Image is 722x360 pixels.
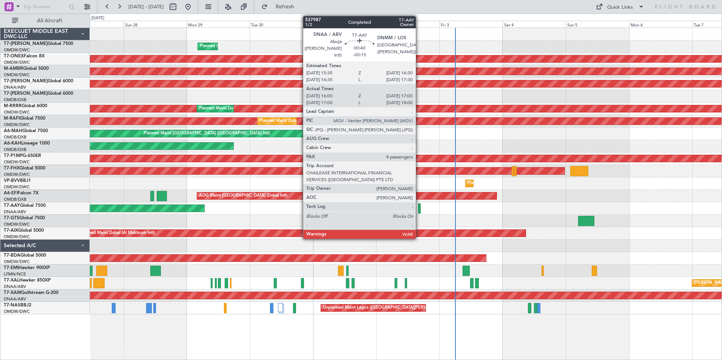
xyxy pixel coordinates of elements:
span: T7-AIX [4,228,18,233]
a: OMDB/DXB [4,147,26,152]
div: [DATE] [314,15,327,22]
div: Wed 1 [313,21,376,28]
span: T7-[PERSON_NAME] [4,79,48,83]
a: M-RAFIGlobal 7500 [4,116,45,121]
a: OMDW/DWC [4,172,30,177]
a: A6-EFIFalcon 7X [4,191,39,195]
div: Sat 4 [503,21,566,28]
a: T7-[PERSON_NAME]Global 7500 [4,42,73,46]
span: All Aircraft [20,18,80,23]
a: OMDB/DXB [4,97,26,103]
a: OMDW/DWC [4,47,30,53]
span: T7-NAS [4,303,20,308]
button: All Aircraft [8,15,82,27]
a: DNAA/ABV [4,284,26,289]
div: Mon 6 [629,21,692,28]
a: OMDB/DXB [4,134,26,140]
a: OMDW/DWC [4,184,30,190]
span: A6-MAH [4,129,22,133]
a: OMDB/DXB [4,197,26,202]
a: T7-ONEXFalcon 8X [4,54,45,58]
button: Refresh [258,1,303,13]
a: A6-MAHGlobal 7500 [4,129,48,133]
a: OMDW/DWC [4,234,30,240]
div: [DATE] [91,15,104,22]
a: OMDW/DWC [4,309,30,314]
span: T7-GTS [4,216,19,220]
div: Thu 2 [376,21,439,28]
div: Unplanned Maint Lagos ([GEOGRAPHIC_DATA][PERSON_NAME]) [323,302,450,314]
span: T7-XAM [4,291,21,295]
div: Planned Maint [GEOGRAPHIC_DATA] ([GEOGRAPHIC_DATA] Intl) [144,128,270,139]
div: Planned Maint Dubai (Al Maktoum Intl) [467,178,542,189]
div: Sat 27 [60,21,123,28]
a: T7-GTSGlobal 7500 [4,216,45,220]
a: DNAA/ABV [4,209,26,215]
a: OMDW/DWC [4,60,30,65]
a: OMDW/DWC [4,72,30,78]
a: OMDW/DWC [4,122,30,128]
div: Mon 29 [187,21,250,28]
span: T7-ONEX [4,54,24,58]
span: M-RRRR [4,104,22,108]
a: M-RRRRGlobal 6000 [4,104,47,108]
div: Planned Maint Dubai (Al Maktoum Intl) [80,228,155,239]
span: VP-BVV [4,178,20,183]
div: Sun 5 [566,21,629,28]
a: T7-P1MPG-650ER [4,154,41,158]
div: Tue 30 [250,21,313,28]
a: DNAA/ABV [4,296,26,302]
a: M-AMBRGlobal 5000 [4,66,49,71]
div: Planned Maint Dubai (Al Maktoum Intl) [200,41,274,52]
input: Trip Number [23,1,66,12]
a: T7-BDAGlobal 5000 [4,253,46,258]
div: Planned Maint Dubai (Al Maktoum Intl) [199,103,273,114]
span: T7-P1MP [4,154,23,158]
span: M-AMBR [4,66,23,71]
button: Quick Links [592,1,648,13]
a: OMDW/DWC [4,259,30,265]
a: T7-AIXGlobal 5000 [4,228,44,233]
div: Planned Maint Dubai (Al Maktoum Intl) [259,115,334,127]
span: T7-FHX [4,166,20,171]
div: Fri 3 [439,21,502,28]
span: T7-[PERSON_NAME] [4,42,48,46]
a: VP-BVVBBJ1 [4,178,31,183]
span: Refresh [269,4,301,9]
a: T7-FHXGlobal 5000 [4,166,45,171]
a: T7-EMIHawker 900XP [4,266,50,270]
a: T7-[PERSON_NAME]Global 6000 [4,91,73,96]
div: AOG Maint [GEOGRAPHIC_DATA] (Dubai Intl) [199,190,287,202]
span: A6-KAH [4,141,21,146]
div: Sun 28 [123,21,187,28]
a: A6-KAHLineage 1000 [4,141,50,146]
a: T7-XALHawker 850XP [4,278,51,283]
div: Planned Maint Dubai (Al Maktoum Intl) [332,215,406,226]
a: OMDW/DWC [4,222,30,227]
span: T7-XAL [4,278,19,283]
a: T7-AAYGlobal 7500 [4,203,46,208]
a: LFMN/NCE [4,271,26,277]
span: T7-[PERSON_NAME] [4,91,48,96]
span: A6-EFI [4,191,18,195]
a: OMDW/DWC [4,159,30,165]
span: T7-EMI [4,266,19,270]
span: T7-AAY [4,203,20,208]
a: T7-[PERSON_NAME]Global 6000 [4,79,73,83]
a: DNAA/ABV [4,85,26,90]
span: T7-BDA [4,253,20,258]
a: OMDW/DWC [4,109,30,115]
div: Quick Links [607,4,633,11]
a: T7-NASBBJ2 [4,303,31,308]
span: M-RAFI [4,116,20,121]
a: T7-XAMGulfstream G-200 [4,291,59,295]
span: [DATE] - [DATE] [128,3,164,10]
